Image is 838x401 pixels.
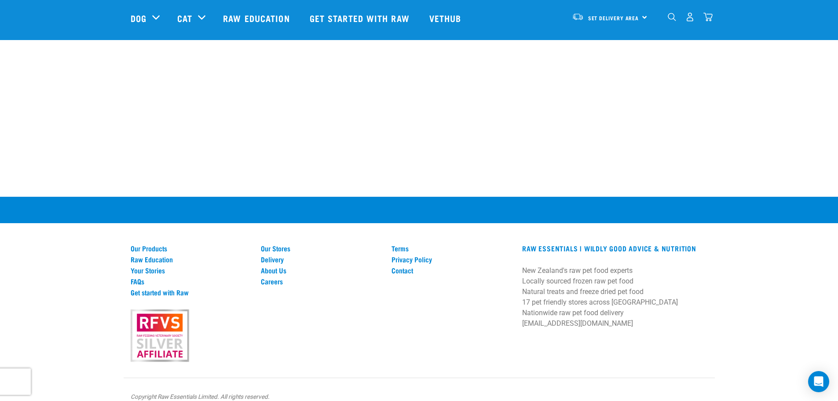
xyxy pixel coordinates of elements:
a: Cat [177,11,192,25]
a: Get started with Raw [301,0,421,36]
a: Our Stores [261,244,381,252]
img: home-icon-1@2x.png [668,13,676,21]
a: Privacy Policy [392,255,512,263]
a: Delivery [261,255,381,263]
a: Dog [131,11,146,25]
p: New Zealand's raw pet food experts Locally sourced frozen raw pet food Natural treats and freeze ... [522,265,707,329]
a: Careers [261,277,381,285]
img: rfvs.png [127,308,193,364]
a: Vethub [421,0,472,36]
a: FAQs [131,277,251,285]
div: Open Intercom Messenger [808,371,829,392]
a: Terms [392,244,512,252]
a: Raw Education [131,255,251,263]
a: About Us [261,266,381,274]
img: home-icon@2x.png [703,12,713,22]
a: Our Products [131,244,251,252]
img: user.png [685,12,695,22]
a: Raw Education [214,0,300,36]
h3: RAW ESSENTIALS | Wildly Good Advice & Nutrition [522,244,707,252]
em: Copyright Raw Essentials Limited. All rights reserved. [131,393,270,400]
img: van-moving.png [572,13,584,21]
a: Get started with Raw [131,288,251,296]
span: Set Delivery Area [588,16,639,19]
a: Contact [392,266,512,274]
a: Your Stories [131,266,251,274]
